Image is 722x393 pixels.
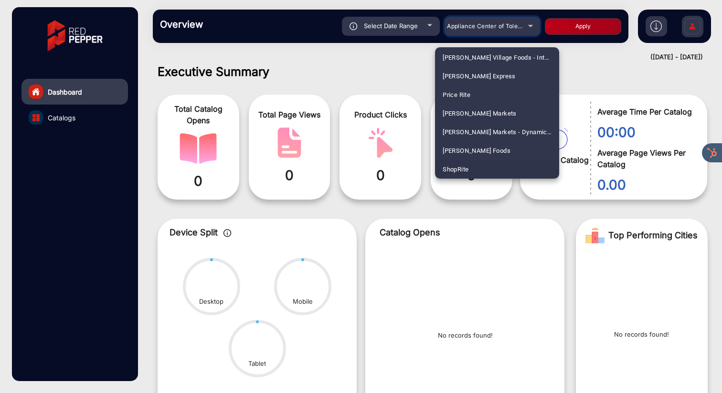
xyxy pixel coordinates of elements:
[443,48,552,67] span: [PERSON_NAME] Village Foods - Internal
[443,141,510,160] span: [PERSON_NAME] Foods
[443,67,516,85] span: [PERSON_NAME] Express
[443,123,552,141] span: [PERSON_NAME] Markets - Dynamic E-commerce Edition
[443,160,468,179] span: ShopRite
[443,104,517,123] span: [PERSON_NAME] Markets
[443,85,470,104] span: Price Rite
